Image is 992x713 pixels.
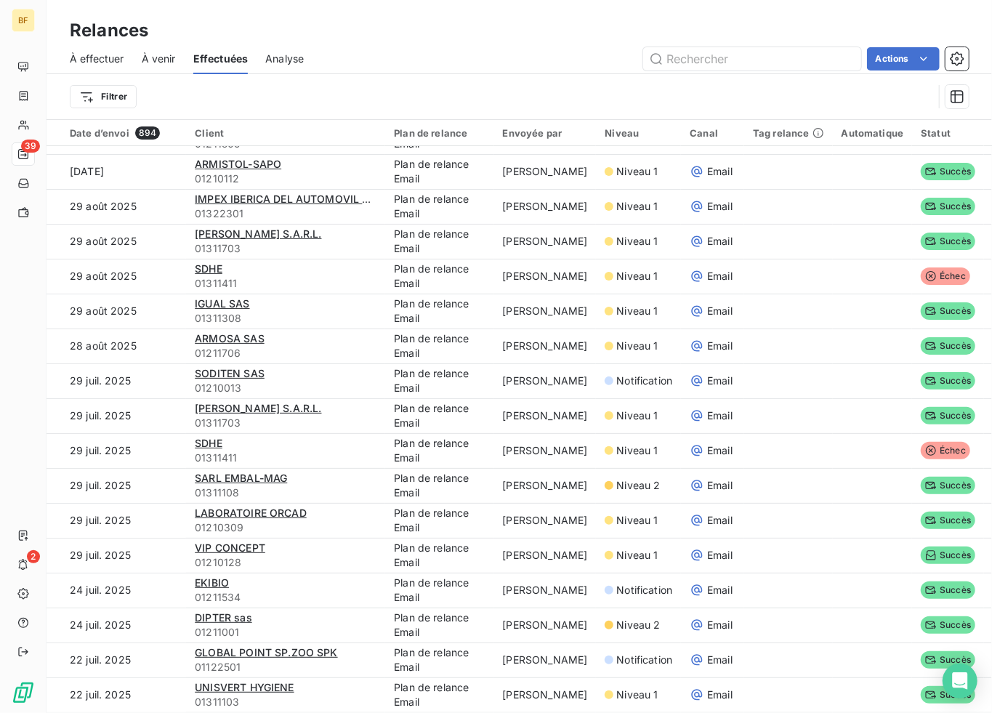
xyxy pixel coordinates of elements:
[385,189,493,224] td: Plan de relance Email
[47,642,186,677] td: 22 juil. 2025
[47,329,186,363] td: 28 août 2025
[494,398,597,433] td: [PERSON_NAME]
[494,294,597,329] td: [PERSON_NAME]
[385,398,493,433] td: Plan de relance Email
[707,618,733,632] span: Email
[494,677,597,712] td: [PERSON_NAME]
[921,372,975,390] span: Succès
[616,653,672,667] span: Notification
[616,618,660,632] span: Niveau 2
[494,329,597,363] td: [PERSON_NAME]
[385,154,493,189] td: Plan de relance Email
[70,17,148,44] h3: Relances
[707,269,733,283] span: Email
[195,486,376,500] span: 01311108
[385,642,493,677] td: Plan de relance Email
[707,443,733,458] span: Email
[195,206,376,221] span: 01322301
[921,127,975,139] div: Statut
[921,198,975,215] span: Succès
[47,398,186,433] td: 29 juil. 2025
[753,127,824,139] div: Tag relance
[690,127,735,139] div: Canal
[494,538,597,573] td: [PERSON_NAME]
[195,472,287,484] span: SARL EMBAL-MAG
[385,608,493,642] td: Plan de relance Email
[503,127,588,139] div: Envoyée par
[616,408,658,423] span: Niveau 1
[385,538,493,573] td: Plan de relance Email
[921,233,975,250] span: Succès
[195,127,224,139] span: Client
[494,363,597,398] td: [PERSON_NAME]
[616,583,672,597] span: Notification
[616,304,658,318] span: Niveau 1
[385,294,493,329] td: Plan de relance Email
[195,520,376,535] span: 01210309
[70,52,124,66] span: À effectuer
[195,437,222,449] span: SDHE
[707,234,733,249] span: Email
[47,259,186,294] td: 29 août 2025
[195,681,294,693] span: UNISVERT HYGIENE
[195,262,222,275] span: SDHE
[195,241,376,256] span: 01311703
[385,433,493,468] td: Plan de relance Email
[867,47,940,71] button: Actions
[921,547,975,564] span: Succès
[27,550,40,563] span: 2
[842,127,904,139] div: Automatique
[195,276,376,291] span: 01311411
[47,677,186,712] td: 22 juil. 2025
[195,451,376,465] span: 01311411
[195,625,376,640] span: 01211001
[616,164,658,179] span: Niveau 1
[142,52,176,66] span: À venir
[47,433,186,468] td: 29 juil. 2025
[921,267,970,285] span: Échec
[616,443,658,458] span: Niveau 1
[385,468,493,503] td: Plan de relance Email
[193,52,249,66] span: Effectuées
[494,573,597,608] td: [PERSON_NAME]
[921,512,975,529] span: Succès
[921,407,975,424] span: Succès
[195,346,376,360] span: 01211706
[707,199,733,214] span: Email
[643,47,861,71] input: Rechercher
[135,126,160,140] span: 894
[921,337,975,355] span: Succès
[605,127,672,139] div: Niveau
[616,199,658,214] span: Niveau 1
[921,477,975,494] span: Succès
[47,294,186,329] td: 29 août 2025
[707,548,733,563] span: Email
[47,224,186,259] td: 29 août 2025
[47,363,186,398] td: 29 juil. 2025
[195,172,376,186] span: 01210112
[47,573,186,608] td: 24 juil. 2025
[47,538,186,573] td: 29 juil. 2025
[707,408,733,423] span: Email
[195,381,376,395] span: 01210013
[707,583,733,597] span: Email
[47,503,186,538] td: 29 juil. 2025
[385,503,493,538] td: Plan de relance Email
[616,513,658,528] span: Niveau 1
[494,642,597,677] td: [PERSON_NAME]
[707,304,733,318] span: Email
[385,259,493,294] td: Plan de relance Email
[394,127,485,139] div: Plan de relance
[494,433,597,468] td: [PERSON_NAME]
[494,154,597,189] td: [PERSON_NAME]
[616,688,658,702] span: Niveau 1
[616,374,672,388] span: Notification
[494,189,597,224] td: [PERSON_NAME]
[707,339,733,353] span: Email
[195,507,307,519] span: LABORATOIRE ORCAD
[265,52,304,66] span: Analyse
[21,140,40,153] span: 39
[70,85,137,108] button: Filtrer
[195,402,321,414] span: [PERSON_NAME] S.A.R.L.
[921,581,975,599] span: Succès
